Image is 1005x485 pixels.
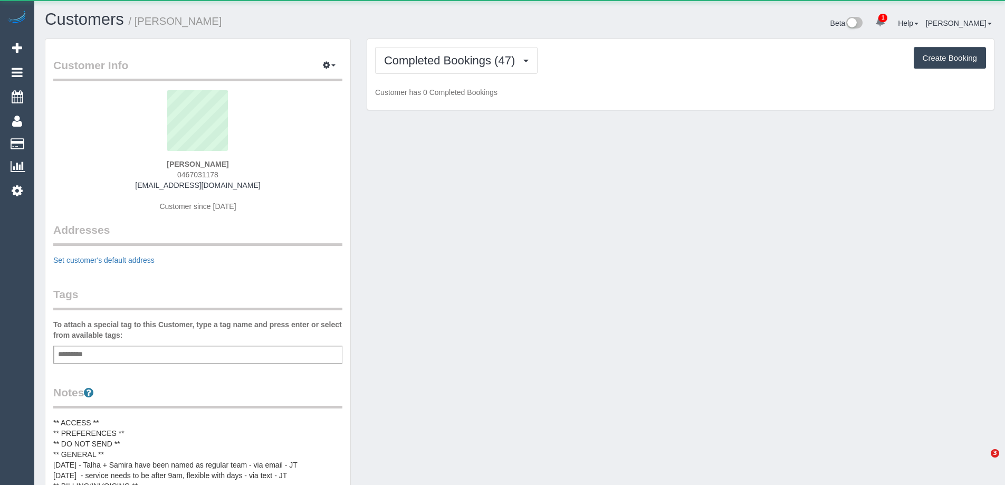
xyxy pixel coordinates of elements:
[53,385,342,408] legend: Notes
[6,11,27,25] img: Automaid Logo
[53,58,342,81] legend: Customer Info
[845,17,863,31] img: New interface
[45,10,124,28] a: Customers
[53,319,342,340] label: To attach a special tag to this Customer, type a tag name and press enter or select from availabl...
[375,47,538,74] button: Completed Bookings (47)
[830,19,863,27] a: Beta
[135,181,260,189] a: [EMAIL_ADDRESS][DOMAIN_NAME]
[870,11,891,34] a: 1
[991,449,999,458] span: 3
[53,256,155,264] a: Set customer's default address
[384,54,520,67] span: Completed Bookings (47)
[878,14,887,22] span: 1
[53,287,342,310] legend: Tags
[177,170,218,179] span: 0467031178
[969,449,994,474] iframe: Intercom live chat
[375,87,986,98] p: Customer has 0 Completed Bookings
[167,160,228,168] strong: [PERSON_NAME]
[159,202,236,211] span: Customer since [DATE]
[926,19,992,27] a: [PERSON_NAME]
[129,15,222,27] small: / [PERSON_NAME]
[898,19,918,27] a: Help
[914,47,986,69] button: Create Booking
